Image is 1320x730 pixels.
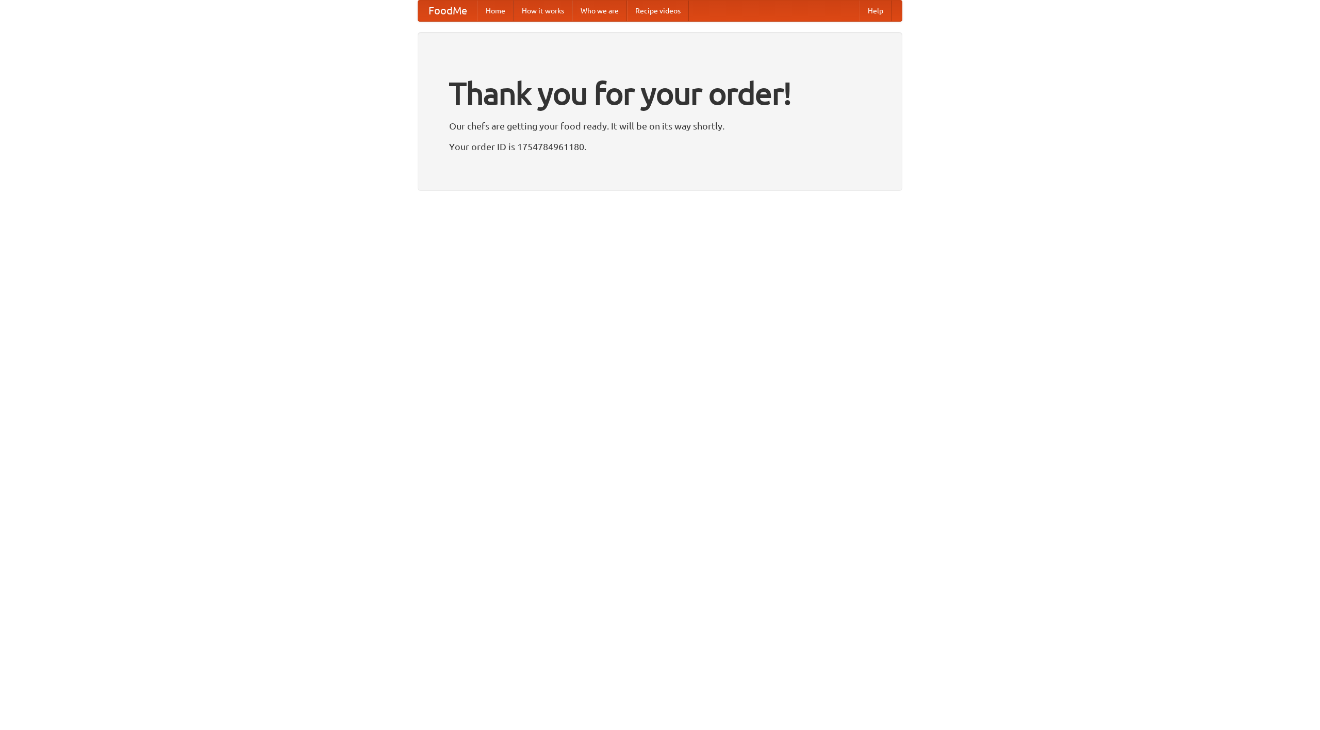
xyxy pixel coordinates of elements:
a: Help [860,1,892,21]
a: Who we are [572,1,627,21]
p: Your order ID is 1754784961180. [449,139,871,154]
a: Recipe videos [627,1,689,21]
a: FoodMe [418,1,477,21]
a: How it works [514,1,572,21]
a: Home [477,1,514,21]
p: Our chefs are getting your food ready. It will be on its way shortly. [449,118,871,134]
h1: Thank you for your order! [449,69,871,118]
